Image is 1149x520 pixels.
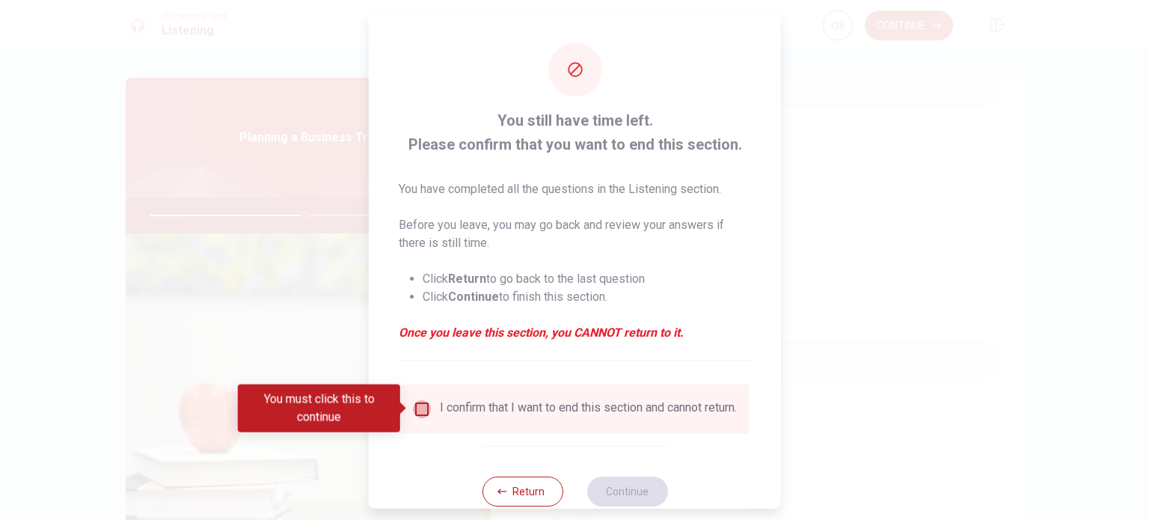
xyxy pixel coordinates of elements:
[448,271,486,285] strong: Return
[440,400,737,417] div: I confirm that I want to end this section and cannot return.
[423,287,751,305] li: Click to finish this section.
[238,385,400,432] div: You must click this to continue
[482,476,563,506] button: Return
[423,269,751,287] li: Click to go back to the last question
[586,476,667,506] button: Continue
[399,108,751,156] span: You still have time left. Please confirm that you want to end this section.
[399,215,751,251] p: Before you leave, you may go back and review your answers if there is still time.
[413,400,431,417] span: You must click this to continue
[399,180,751,198] p: You have completed all the questions in the Listening section.
[399,323,751,341] em: Once you leave this section, you CANNOT return to it.
[448,289,499,303] strong: Continue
